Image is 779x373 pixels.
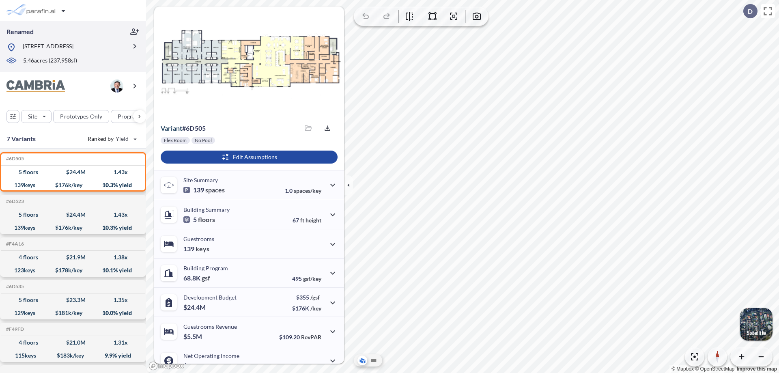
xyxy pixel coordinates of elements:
span: RevPAR [301,334,321,341]
span: floors [198,216,215,224]
button: Switcher ImageSatellite [740,308,773,341]
p: Program [118,112,140,121]
p: $24.4M [183,303,207,311]
p: 68.8K [183,274,210,282]
span: keys [196,245,209,253]
img: Switcher Image [740,308,773,341]
p: 67 [293,217,321,224]
span: /key [310,305,321,312]
p: $109.20 [279,334,321,341]
p: 1.0 [285,187,321,194]
button: Aerial View [357,356,367,365]
p: # 6d505 [161,124,206,132]
h5: Click to copy the code [4,241,24,247]
span: gsf/key [303,275,321,282]
p: Satellite [747,330,766,336]
p: 5.46 acres ( 237,958 sf) [23,56,77,65]
span: height [306,217,321,224]
p: $5.5M [183,332,203,341]
a: Mapbox [671,366,694,372]
p: 5 [183,216,215,224]
a: Mapbox homepage [148,361,184,371]
span: Yield [116,135,129,143]
button: Program [111,110,155,123]
p: Building Program [183,265,228,272]
p: Edit Assumptions [233,153,277,161]
p: Renamed [6,27,34,36]
span: margin [303,363,321,370]
span: spaces [205,186,225,194]
h5: Click to copy the code [4,198,24,204]
span: gsf [202,274,210,282]
p: $355 [292,294,321,301]
p: Site Summary [183,177,218,183]
img: BrandImage [6,80,65,93]
img: user logo [110,80,123,93]
button: Edit Assumptions [161,151,338,164]
button: Prototypes Only [53,110,109,123]
p: $2.5M [183,362,203,370]
p: Flex Room [164,137,187,144]
p: 45.0% [287,363,321,370]
p: Guestrooms Revenue [183,323,237,330]
h5: Click to copy the code [4,156,24,162]
p: Prototypes Only [60,112,102,121]
p: 139 [183,245,209,253]
p: 139 [183,186,225,194]
span: Variant [161,124,182,132]
p: Net Operating Income [183,352,239,359]
span: spaces/key [294,187,321,194]
a: OpenStreetMap [695,366,734,372]
p: 7 Variants [6,134,36,144]
h5: Click to copy the code [4,284,24,289]
p: Building Summary [183,206,230,213]
p: Development Budget [183,294,237,301]
button: Site Plan [369,356,379,365]
p: [STREET_ADDRESS] [23,42,73,52]
button: Ranked by Yield [81,132,142,145]
button: Site [21,110,52,123]
p: 495 [292,275,321,282]
span: /gsf [310,294,320,301]
p: No Pool [195,137,212,144]
p: $176K [292,305,321,312]
h5: Click to copy the code [4,326,24,332]
p: Guestrooms [183,235,214,242]
p: Site [28,112,37,121]
span: ft [300,217,304,224]
a: Improve this map [737,366,777,372]
p: D [748,8,753,15]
